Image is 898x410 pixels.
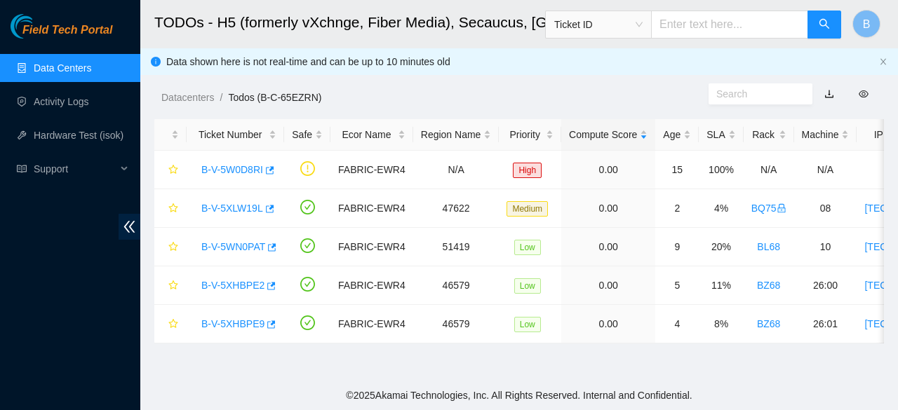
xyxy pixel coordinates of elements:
input: Search [716,86,793,102]
span: check-circle [300,200,315,214]
button: download [814,83,845,105]
span: / [220,92,222,103]
a: Akamai TechnologiesField Tech Portal [11,25,112,43]
td: 0.00 [561,189,655,228]
a: B-V-5XHBPE2 [201,280,264,291]
span: star [168,319,178,330]
span: exclamation-circle [300,161,315,176]
td: 46579 [413,266,500,305]
td: FABRIC-EWR4 [330,151,413,189]
td: FABRIC-EWR4 [330,189,413,228]
button: star [162,235,179,258]
span: Low [514,240,541,255]
td: N/A [794,151,857,189]
span: check-circle [300,315,315,330]
td: 8% [699,305,743,343]
a: Hardware Test (isok) [34,130,123,141]
td: FABRIC-EWR4 [330,305,413,343]
td: 0.00 [561,228,655,266]
td: N/A [744,151,794,189]
a: BQ75lock [751,203,786,214]
td: 100% [699,151,743,189]
td: 10 [794,228,857,266]
span: read [17,164,27,174]
span: star [168,203,178,214]
span: Ticket ID [554,14,643,35]
td: 0.00 [561,266,655,305]
button: B [852,10,880,38]
td: 0.00 [561,305,655,343]
a: Datacenters [161,92,214,103]
a: B-V-5WN0PAT [201,241,265,252]
span: Field Tech Portal [22,24,112,37]
td: 11% [699,266,743,305]
td: N/A [413,151,500,189]
td: 46579 [413,305,500,343]
td: 26:00 [794,266,857,305]
span: Low [514,317,541,332]
td: 08 [794,189,857,228]
span: search [819,18,830,32]
button: star [162,274,179,296]
a: B-V-5XHBPE9 [201,318,264,329]
input: Enter text here... [651,11,808,39]
span: B [863,15,871,33]
td: 20% [699,228,743,266]
td: FABRIC-EWR4 [330,228,413,266]
a: Todos (B-C-65EZRN) [228,92,321,103]
a: B-V-5W0D8RI [201,164,263,175]
a: Activity Logs [34,96,89,107]
span: check-circle [300,238,315,253]
td: 4 [655,305,699,343]
span: Low [514,278,541,294]
td: 9 [655,228,699,266]
span: star [168,242,178,253]
a: BL68 [757,241,780,252]
span: star [168,280,178,292]
span: Medium [507,201,548,217]
td: 0.00 [561,151,655,189]
span: Support [34,155,116,183]
td: 51419 [413,228,500,266]
button: star [162,313,179,335]
td: 47622 [413,189,500,228]
span: close [879,57,887,66]
a: Data Centers [34,62,91,74]
a: BZ68 [757,280,780,291]
img: Akamai Technologies [11,14,71,39]
span: eye [859,89,869,99]
a: B-V-5XLW19L [201,203,263,214]
button: close [879,57,887,67]
span: lock [777,203,786,213]
td: FABRIC-EWR4 [330,266,413,305]
span: star [168,165,178,176]
button: search [807,11,841,39]
span: double-left [119,214,140,240]
span: High [513,163,542,178]
td: 2 [655,189,699,228]
a: download [824,88,834,100]
td: 5 [655,266,699,305]
span: check-circle [300,277,315,292]
td: 26:01 [794,305,857,343]
td: 4% [699,189,743,228]
button: star [162,197,179,219]
a: BZ68 [757,318,780,329]
button: star [162,158,179,181]
td: 15 [655,151,699,189]
footer: © 2025 Akamai Technologies, Inc. All Rights Reserved. Internal and Confidential. [140,381,898,410]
